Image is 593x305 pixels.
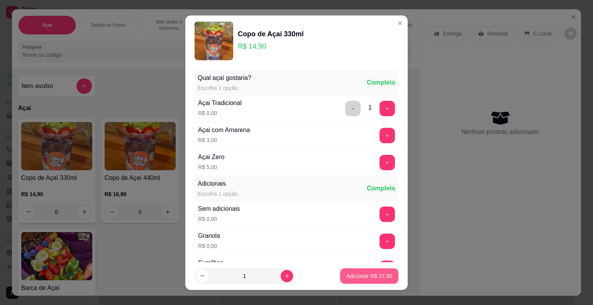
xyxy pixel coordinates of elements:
[198,242,220,250] p: R$ 0,00
[198,125,250,135] div: Açai com Amarena
[380,155,395,170] button: add
[198,98,242,108] div: Açai Tradicional
[198,73,251,83] div: Qual açaí gostaria?
[198,258,224,268] div: Sucrilhos
[380,234,395,249] button: add
[380,101,395,116] button: add
[380,128,395,143] button: add
[380,261,395,276] button: add
[198,179,239,188] div: Adicionais
[198,109,242,117] p: R$ 0,00
[198,190,239,198] div: Escolha 1 opção.
[198,84,251,92] div: Escolha 1 opção.
[345,101,361,116] button: delete
[340,268,398,284] button: Adicionar R$ 27,50
[198,231,220,241] div: Granola
[346,272,392,280] p: Adicionar R$ 27,50
[198,136,250,144] p: R$ 3,00
[367,184,395,193] div: Completo
[238,29,303,39] div: Copo de Açaí 330ml
[238,41,303,52] p: R$ 14,90
[196,270,208,282] button: decrease-product-quantity
[198,204,240,213] div: Sem adicionais
[195,22,233,60] img: product-image
[281,270,293,282] button: increase-product-quantity
[367,78,395,87] div: Completo
[198,163,224,171] p: R$ 5,00
[394,17,406,29] button: Close
[198,215,240,223] p: R$ 0,00
[380,207,395,222] button: add
[368,103,372,112] div: 1
[198,152,224,162] div: Açai Zero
